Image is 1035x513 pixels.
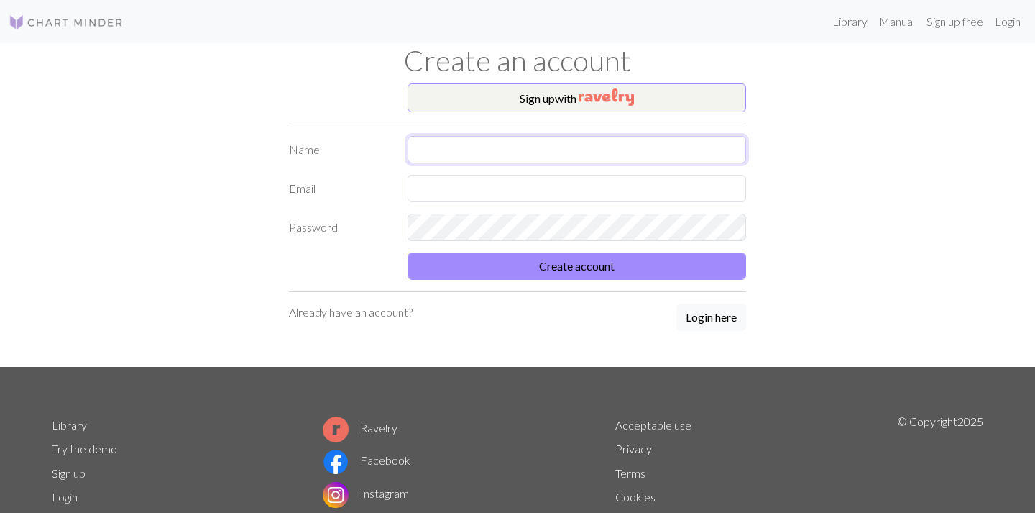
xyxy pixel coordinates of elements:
a: Acceptable use [615,418,691,432]
img: Instagram logo [323,482,349,508]
a: Privacy [615,442,652,455]
a: Ravelry [323,421,397,435]
button: Sign upwith [408,83,746,112]
label: Name [280,136,399,163]
a: Login [989,7,1026,36]
a: Try the demo [52,442,117,455]
a: Facebook [323,453,410,467]
a: Terms [615,466,645,480]
button: Create account [408,253,746,280]
label: Email [280,175,399,202]
h1: Create an account [43,43,992,78]
img: Ravelry logo [323,417,349,442]
a: Instagram [323,486,409,500]
p: Already have an account? [289,304,413,321]
label: Password [280,214,399,241]
a: Sign up free [921,7,989,36]
a: Login [52,490,78,504]
img: Ravelry [579,88,634,106]
img: Logo [9,14,124,31]
a: Library [52,418,87,432]
button: Login here [676,304,746,331]
a: Cookies [615,490,655,504]
a: Manual [873,7,921,36]
img: Facebook logo [323,449,349,475]
a: Login here [676,304,746,332]
a: Library [827,7,873,36]
a: Sign up [52,466,86,480]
